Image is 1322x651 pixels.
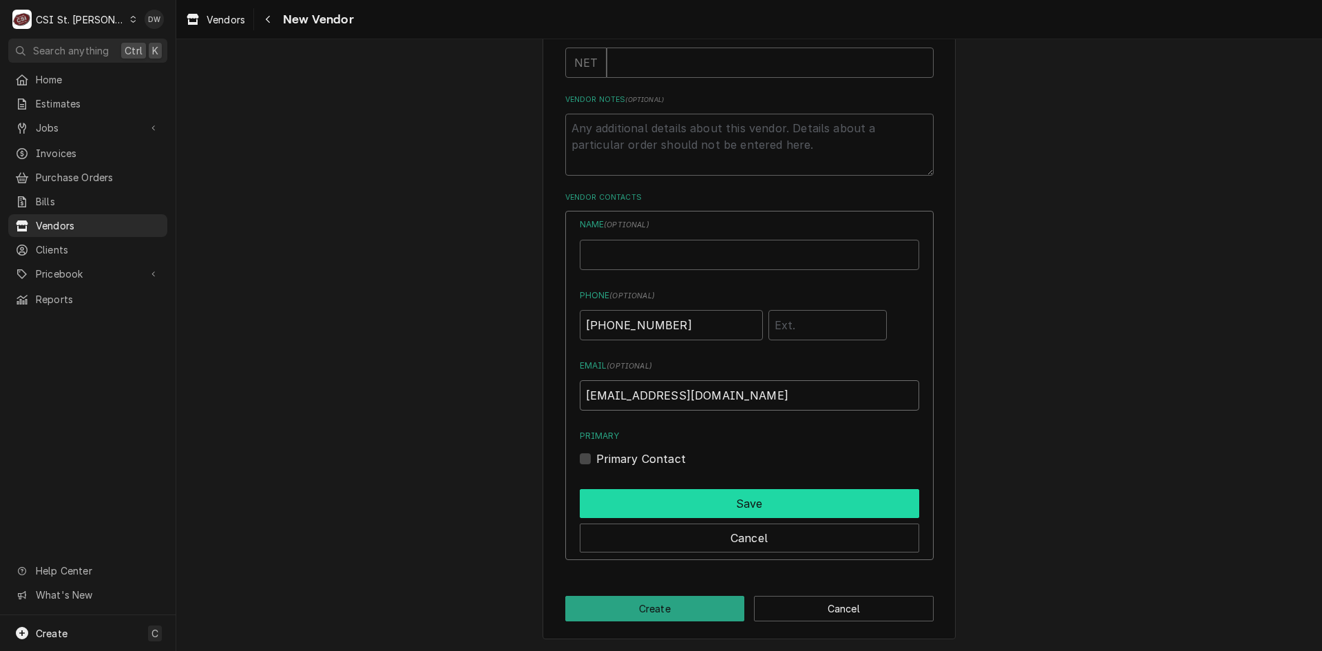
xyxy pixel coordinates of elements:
[580,360,919,372] label: Email
[151,626,158,641] span: C
[36,588,159,602] span: What's New
[565,596,934,621] div: Button Group
[625,96,664,103] span: ( optional )
[145,10,164,29] div: Dyane Weber's Avatar
[580,218,919,231] label: Name
[8,39,167,63] button: Search anythingCtrlK
[768,310,888,340] input: Ext.
[36,564,159,578] span: Help Center
[580,289,919,302] label: Phone
[8,92,167,115] a: Estimates
[596,451,686,467] label: Primary Contact
[8,583,167,606] a: Go to What's New
[565,94,934,175] div: Vendor Notes
[8,559,167,582] a: Go to Help Center
[8,190,167,213] a: Bills
[604,220,649,229] span: ( optional )
[580,430,919,467] div: Primary
[36,146,160,161] span: Invoices
[8,238,167,261] a: Clients
[8,68,167,91] a: Home
[565,596,934,621] div: Button Group Row
[8,214,167,237] a: Vendors
[580,310,763,340] input: Number
[580,360,919,411] div: Email
[36,72,160,87] span: Home
[152,43,158,58] span: K
[580,218,919,467] div: Contact Edit Form
[36,170,160,185] span: Purchase Orders
[565,28,934,77] div: Payment Terms
[8,142,167,165] a: Invoices
[36,218,160,233] span: Vendors
[580,218,919,269] div: Name
[754,596,934,621] button: Cancel
[36,12,125,27] div: CSI St. [PERSON_NAME]
[36,628,67,639] span: Create
[580,484,919,552] div: Button Group
[8,262,167,285] a: Go to Pricebook
[580,518,919,552] div: Button Group Row
[12,10,32,29] div: CSI St. Louis's Avatar
[580,489,919,518] button: Save
[609,291,655,300] span: ( optional )
[36,242,160,257] span: Clients
[580,484,919,518] div: Button Group Row
[580,430,919,442] label: Primary
[565,94,934,105] label: Vendor Notes
[145,10,164,29] div: DW
[36,267,140,281] span: Pricebook
[36,292,160,307] span: Reports
[36,194,160,209] span: Bills
[33,43,109,58] span: Search anything
[607,362,652,371] span: ( optional )
[565,48,607,78] div: NET
[36,121,140,135] span: Jobs
[565,192,934,203] label: Vendor Contacts
[279,10,354,29] span: New Vendor
[207,12,245,27] span: Vendors
[565,192,934,567] div: Vendor Contacts
[580,289,919,340] div: Phone
[8,116,167,139] a: Go to Jobs
[8,166,167,189] a: Purchase Orders
[580,524,919,552] button: Cancel
[257,8,279,30] button: Navigate back
[125,43,143,58] span: Ctrl
[180,8,251,31] a: Vendors
[36,96,160,111] span: Estimates
[565,596,745,621] button: Create
[8,288,167,311] a: Reports
[12,10,32,29] div: C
